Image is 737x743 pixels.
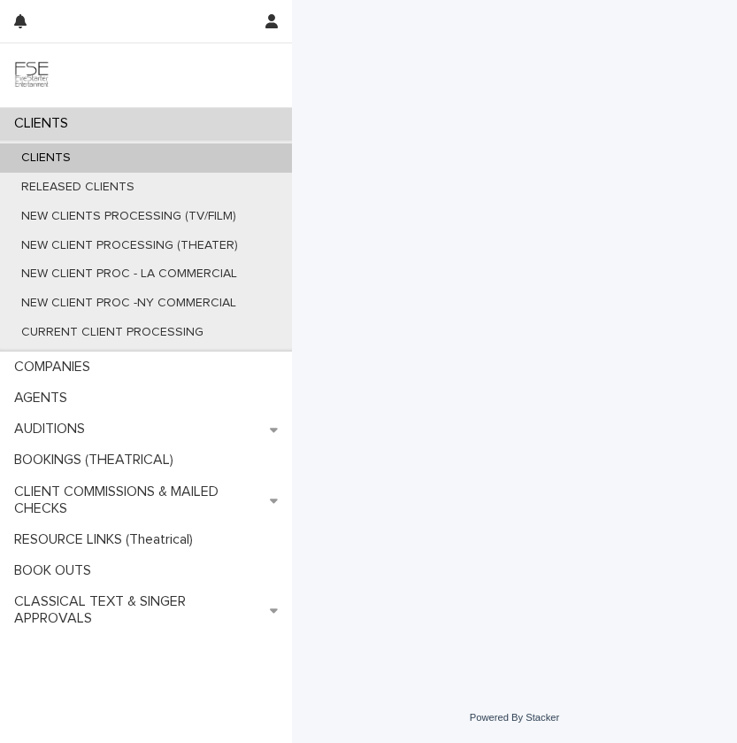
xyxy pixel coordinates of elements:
[14,58,50,93] img: 9JgRvJ3ETPGCJDhvPVA5
[7,325,218,340] p: CURRENT CLIENT PROCESSING
[7,390,81,406] p: AGENTS
[7,180,149,195] p: RELEASED CLIENTS
[7,296,250,311] p: NEW CLIENT PROC -NY COMMERCIAL
[470,712,559,723] a: Powered By Stacker
[7,421,99,437] p: AUDITIONS
[7,209,250,224] p: NEW CLIENTS PROCESSING (TV/FILM)
[7,115,82,132] p: CLIENTS
[7,452,188,468] p: BOOKINGS (THEATRICAL)
[7,359,104,375] p: COMPANIES
[7,593,270,627] p: CLASSICAL TEXT & SINGER APPROVALS
[7,238,252,253] p: NEW CLIENT PROCESSING (THEATER)
[7,484,270,517] p: CLIENT COMMISSIONS & MAILED CHECKS
[7,531,207,548] p: RESOURCE LINKS (Theatrical)
[7,267,251,282] p: NEW CLIENT PROC - LA COMMERCIAL
[7,151,85,166] p: CLIENTS
[7,562,105,579] p: BOOK OUTS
